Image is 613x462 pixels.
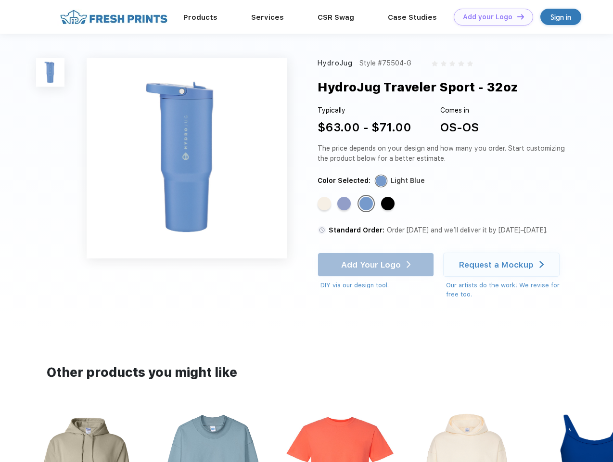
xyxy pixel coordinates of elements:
img: white arrow [539,261,544,268]
div: HydroJug [318,58,353,68]
div: Request a Mockup [459,260,534,269]
img: fo%20logo%202.webp [57,9,170,26]
div: $63.00 - $71.00 [318,119,411,136]
a: Sign in [540,9,581,25]
img: standard order [318,226,326,234]
div: Typically [318,105,411,115]
div: Peri [337,197,351,210]
img: gray_star.svg [441,61,447,66]
div: Add your Logo [463,13,512,21]
div: Color Selected: [318,176,370,186]
div: Style #75504-G [359,58,411,68]
img: gray_star.svg [458,61,464,66]
img: gray_star.svg [449,61,455,66]
div: The price depends on your design and how many you order. Start customizing the product below for ... [318,143,569,164]
img: func=resize&h=100 [36,58,64,87]
img: DT [517,14,524,19]
img: func=resize&h=640 [87,58,287,258]
div: Light Blue [391,176,425,186]
div: DIY via our design tool. [320,281,434,290]
div: Black [381,197,395,210]
div: Other products you might like [47,363,566,382]
div: Comes in [440,105,479,115]
div: Our artists do the work! We revise for free too. [446,281,569,299]
div: Light Blue [359,197,373,210]
img: gray_star.svg [432,61,437,66]
div: OS-OS [440,119,479,136]
a: Products [183,13,217,22]
img: gray_star.svg [467,61,473,66]
span: Standard Order: [329,226,384,234]
div: Sign in [550,12,571,23]
span: Order [DATE] and we’ll deliver it by [DATE]–[DATE]. [387,226,548,234]
div: HydroJug Traveler Sport - 32oz [318,78,518,96]
div: Cream [318,197,331,210]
